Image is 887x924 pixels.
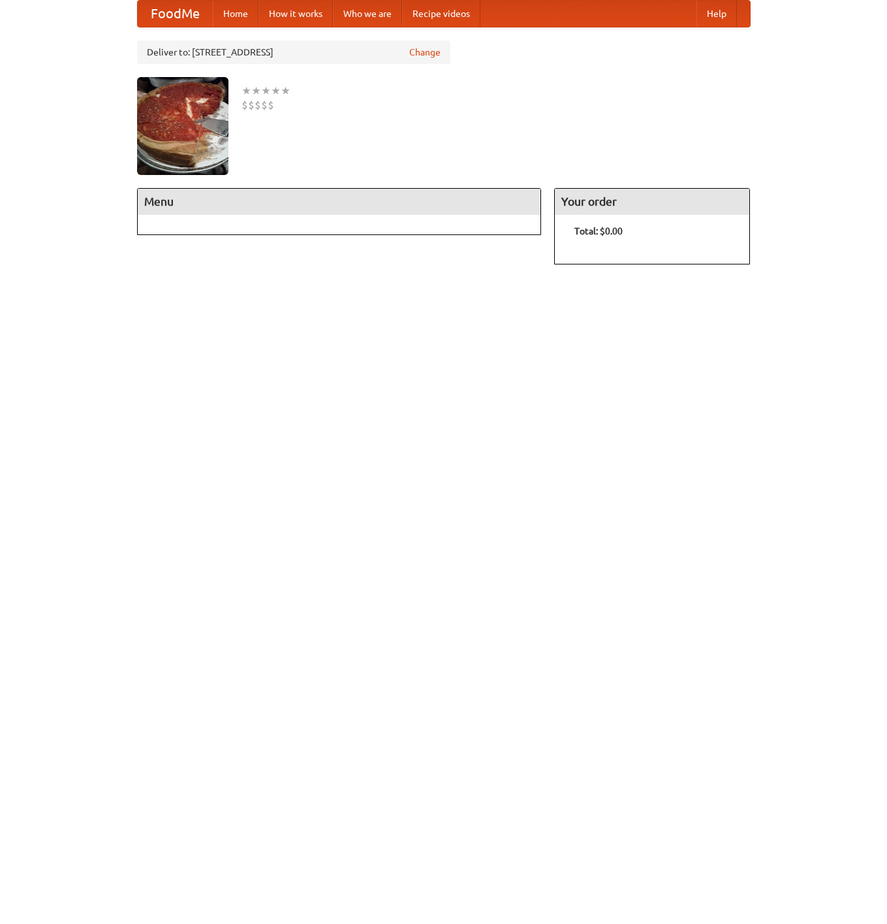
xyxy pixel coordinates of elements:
a: Help [696,1,737,27]
li: ★ [241,84,251,98]
li: $ [261,98,268,112]
li: $ [255,98,261,112]
a: FoodMe [138,1,213,27]
a: Home [213,1,258,27]
li: $ [241,98,248,112]
li: ★ [281,84,290,98]
li: $ [268,98,274,112]
a: Change [409,46,441,59]
a: How it works [258,1,333,27]
b: Total: $0.00 [574,226,623,236]
img: angular.jpg [137,77,228,175]
li: ★ [271,84,281,98]
a: Recipe videos [402,1,480,27]
div: Deliver to: [STREET_ADDRESS] [137,40,450,64]
li: ★ [251,84,261,98]
li: $ [248,98,255,112]
h4: Menu [138,189,541,215]
li: ★ [261,84,271,98]
h4: Your order [555,189,749,215]
a: Who we are [333,1,402,27]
